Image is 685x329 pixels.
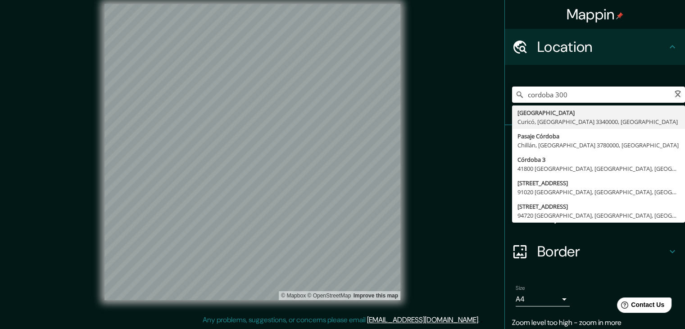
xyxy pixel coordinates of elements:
[505,161,685,197] div: Style
[281,292,306,299] a: Mapbox
[517,155,680,164] div: Córdoba 3
[517,117,680,126] div: Curicó, [GEOGRAPHIC_DATA] 3340000, [GEOGRAPHIC_DATA]
[307,292,351,299] a: OpenStreetMap
[517,211,680,220] div: 94720 [GEOGRAPHIC_DATA], [GEOGRAPHIC_DATA], [GEOGRAPHIC_DATA]
[104,4,400,300] canvas: Map
[203,315,480,325] p: Any problems, suggestions, or concerns please email .
[517,132,680,141] div: Pasaje Córdoba
[505,29,685,65] div: Location
[537,38,667,56] h4: Location
[517,178,680,187] div: [STREET_ADDRESS]
[512,317,678,328] p: Zoom level too high - zoom in more
[517,202,680,211] div: [STREET_ADDRESS]
[567,5,624,23] h4: Mappin
[517,141,680,150] div: Chillán, [GEOGRAPHIC_DATA] 3780000, [GEOGRAPHIC_DATA]
[512,87,685,103] input: Pick your city or area
[517,108,680,117] div: [GEOGRAPHIC_DATA]
[517,164,680,173] div: 41800 [GEOGRAPHIC_DATA], [GEOGRAPHIC_DATA], [GEOGRAPHIC_DATA]
[516,284,525,292] label: Size
[505,233,685,270] div: Border
[537,242,667,260] h4: Border
[605,294,675,319] iframe: Help widget launcher
[516,292,570,306] div: A4
[367,315,478,324] a: [EMAIL_ADDRESS][DOMAIN_NAME]
[481,315,483,325] div: .
[505,197,685,233] div: Layout
[537,206,667,224] h4: Layout
[505,125,685,161] div: Pins
[616,12,623,19] img: pin-icon.png
[354,292,398,299] a: Map feedback
[480,315,481,325] div: .
[517,187,680,196] div: 91020 [GEOGRAPHIC_DATA], [GEOGRAPHIC_DATA], [GEOGRAPHIC_DATA]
